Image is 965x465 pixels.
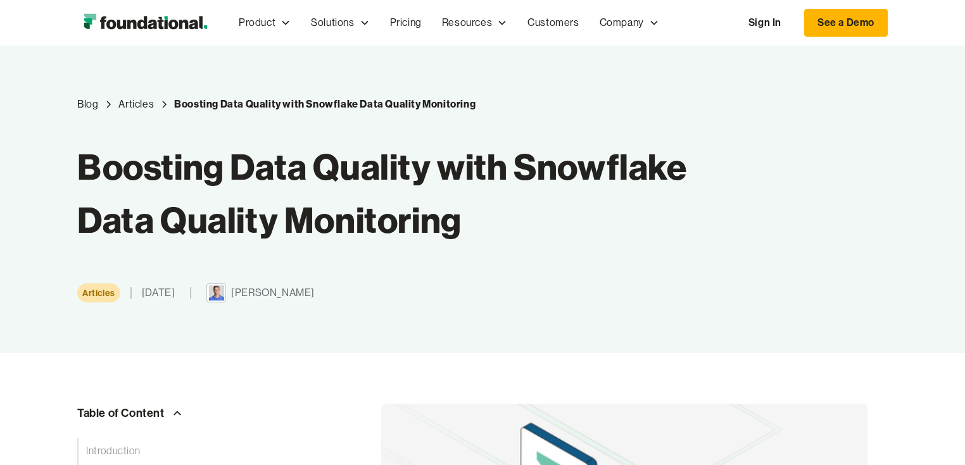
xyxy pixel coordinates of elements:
div: Articles [82,286,115,300]
div: Solutions [301,2,379,44]
a: home [77,10,213,35]
div: Company [600,15,644,31]
a: Category [118,96,154,113]
img: Foundational Logo [77,10,213,35]
a: Sign In [736,9,794,36]
div: [PERSON_NAME] [231,285,315,301]
div: Solutions [311,15,354,31]
h1: Boosting Data Quality with Snowflake Data Quality Monitoring [77,140,726,247]
div: Resources [442,15,492,31]
div: Company [590,2,669,44]
div: Articles [118,96,154,113]
a: Customers [517,2,589,44]
a: See a Demo [804,9,888,37]
div: Table of Content [77,404,165,423]
div: Resources [432,2,517,44]
div: Product [239,15,275,31]
a: Current blog [174,96,476,113]
a: Category [77,283,120,302]
div: [DATE] [142,285,175,301]
a: Pricing [380,2,432,44]
img: Arrow [170,406,185,421]
a: Introduction [77,438,331,464]
div: Boosting Data Quality with Snowflake Data Quality Monitoring [174,96,476,113]
div: Product [229,2,301,44]
a: Blog [77,96,98,113]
